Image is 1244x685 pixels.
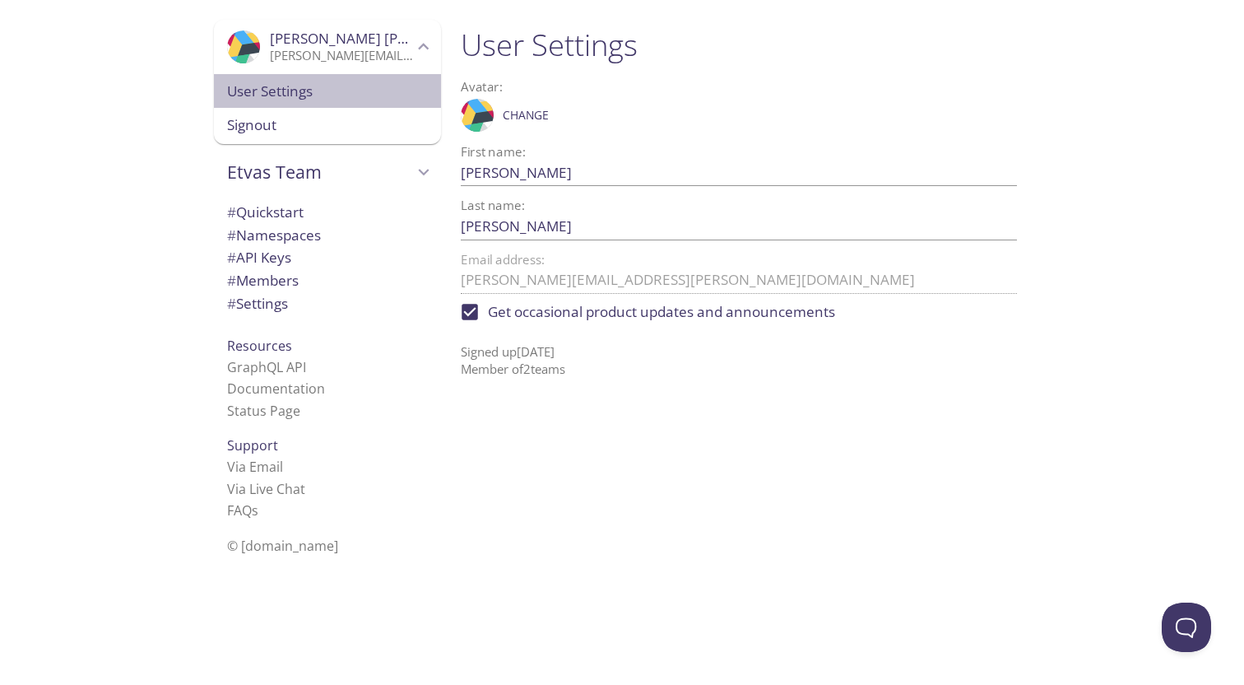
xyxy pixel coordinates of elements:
div: User Settings [214,74,441,109]
span: # [227,226,236,245]
span: © [DOMAIN_NAME] [227,537,338,555]
a: Status Page [227,402,300,420]
div: Bogdan Balan [214,20,441,74]
div: Etvas Team [214,151,441,193]
span: [PERSON_NAME] [PERSON_NAME] [270,29,495,48]
span: # [227,294,236,313]
a: GraphQL API [227,358,306,376]
span: Get occasional product updates and announcements [488,301,835,323]
div: API Keys [214,246,441,269]
div: Team Settings [214,292,441,315]
span: Etvas Team [227,161,413,184]
a: Via Live Chat [227,480,305,498]
span: Members [227,271,299,290]
span: Namespaces [227,226,321,245]
a: FAQ [227,501,258,520]
span: Support [227,436,278,454]
p: [PERSON_NAME][EMAIL_ADDRESS][PERSON_NAME][DOMAIN_NAME] [270,48,413,64]
label: Last name: [461,199,525,212]
span: # [227,248,236,267]
span: Quickstart [227,203,304,221]
span: Resources [227,337,292,355]
iframe: Help Scout Beacon - Open [1162,603,1211,652]
label: First name: [461,146,526,158]
h1: User Settings [461,26,1017,63]
label: Avatar: [461,81,950,93]
div: Quickstart [214,201,441,224]
label: Email address: [461,254,545,266]
a: Via Email [227,458,283,476]
span: s [252,501,258,520]
button: Change [499,102,553,128]
span: # [227,203,236,221]
span: Change [503,105,549,125]
div: Namespaces [214,224,441,247]
a: Documentation [227,380,325,398]
p: Signed up [DATE] Member of 2 team s [461,330,1017,379]
div: Members [214,269,441,292]
span: User Settings [227,81,428,102]
span: # [227,271,236,290]
span: Signout [227,114,428,136]
span: API Keys [227,248,291,267]
span: Settings [227,294,288,313]
div: Signout [214,108,441,144]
